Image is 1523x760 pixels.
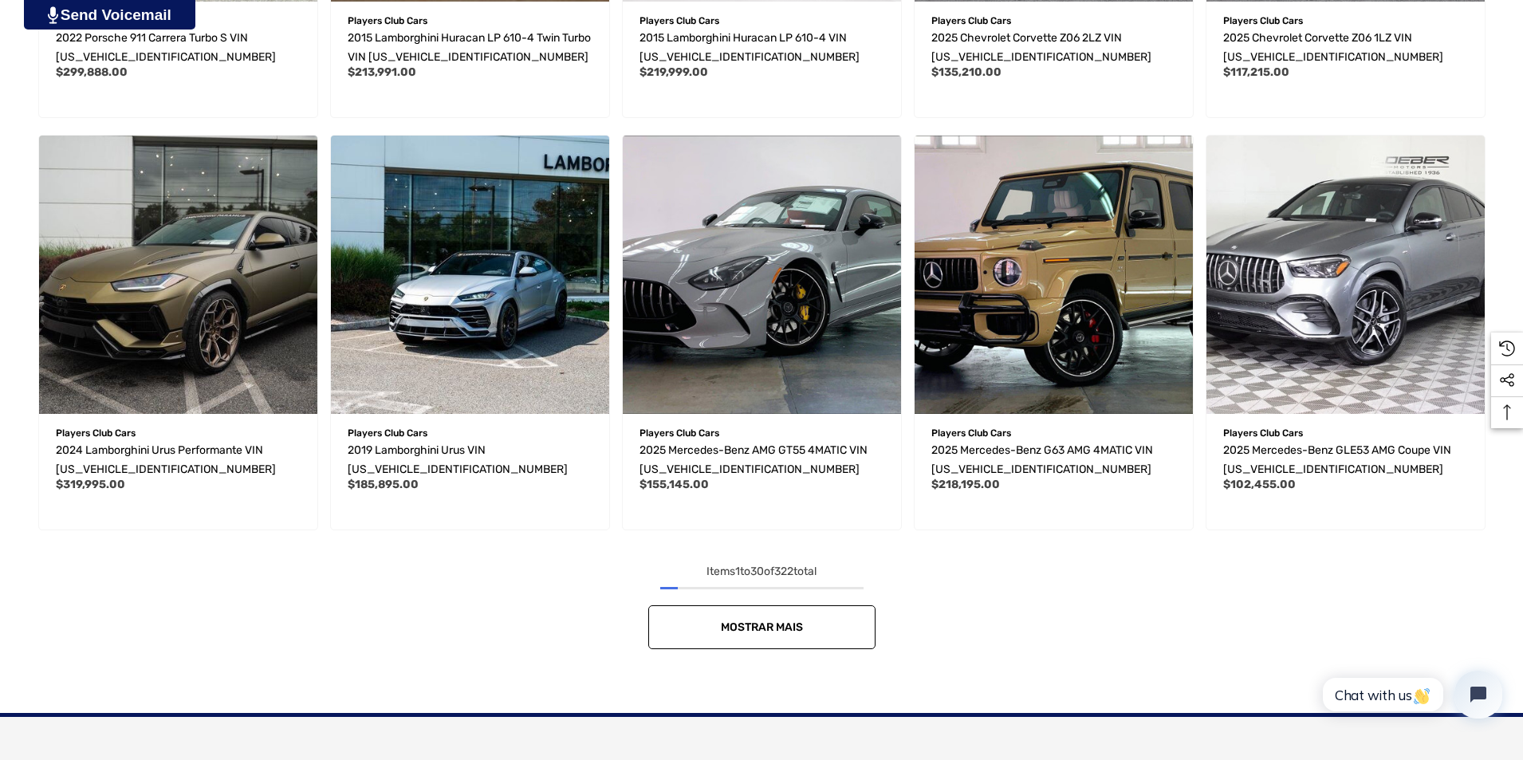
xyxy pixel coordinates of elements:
span: $102,455.00 [1223,478,1296,491]
span: 2025 Mercedes-Benz GLE53 AMG Coupe VIN [US_VEHICLE_IDENTIFICATION_NUMBER] [1223,443,1451,476]
span: 2025 Chevrolet Corvette Z06 1LZ VIN [US_VEHICLE_IDENTIFICATION_NUMBER] [1223,31,1443,64]
a: 2025 Mercedes-Benz GLE53 AMG Coupe VIN 4JGFD6BB3SB431810,$102,455.00 [1206,136,1485,414]
span: 2022 Porsche 911 Carrera Turbo S VIN [US_VEHICLE_IDENTIFICATION_NUMBER] [56,31,276,64]
span: $135,210.00 [931,65,1002,79]
svg: Recently Viewed [1499,341,1515,356]
img: For Sale: 2024 Lamborghini Urus Performante VIN ZPBUC3ZL9RLA30173 [39,136,317,414]
a: Mostrar mais [648,605,876,649]
span: $185,895.00 [348,478,419,491]
a: 2015 Lamborghini Huracan LP 610-4 VIN ZHWUC1ZF7FLA03372,$219,999.00 [640,29,884,67]
p: Players Club Cars [640,423,884,443]
svg: Social Media [1499,372,1515,388]
a: 2015 Lamborghini Huracan LP 610-4 Twin Turbo VIN ZHWUC1ZF7FLA03405,$213,991.00 [348,29,592,67]
span: 2025 Mercedes-Benz AMG GT55 4MATIC VIN [US_VEHICLE_IDENTIFICATION_NUMBER] [640,443,868,476]
span: $219,999.00 [640,65,708,79]
span: $218,195.00 [931,478,1000,491]
span: Mostrar mais [721,620,803,634]
span: 2015 Lamborghini Huracan LP 610-4 Twin Turbo VIN [US_VEHICLE_IDENTIFICATION_NUMBER] [348,31,591,64]
span: 2025 Chevrolet Corvette Z06 2LZ VIN [US_VEHICLE_IDENTIFICATION_NUMBER] [931,31,1151,64]
span: $155,145.00 [640,478,709,491]
span: 2015 Lamborghini Huracan LP 610-4 VIN [US_VEHICLE_IDENTIFICATION_NUMBER] [640,31,860,64]
a: 2025 Mercedes-Benz GLE53 AMG Coupe VIN 4JGFD6BB3SB431810,$102,455.00 [1223,441,1468,479]
span: 2025 Mercedes-Benz G63 AMG 4MATIC VIN [US_VEHICLE_IDENTIFICATION_NUMBER] [931,443,1153,476]
p: Players Club Cars [348,10,592,31]
a: 2019 Lamborghini Urus VIN ZPBUA1ZL4KLA04368,$185,895.00 [331,136,609,414]
span: 2019 Lamborghini Urus VIN [US_VEHICLE_IDENTIFICATION_NUMBER] [348,443,568,476]
a: 2025 Mercedes-Benz G63 AMG 4MATIC VIN W1NWH5ABXSX043747,$218,195.00 [931,441,1176,479]
p: Players Club Cars [348,423,592,443]
p: Players Club Cars [56,423,301,443]
span: 2024 Lamborghini Urus Performante VIN [US_VEHICLE_IDENTIFICATION_NUMBER] [56,443,276,476]
span: $117,215.00 [1223,65,1289,79]
img: PjwhLS0gR2VuZXJhdG9yOiBHcmF2aXQuaW8gLS0+PHN2ZyB4bWxucz0iaHR0cDovL3d3dy53My5vcmcvMjAwMC9zdmciIHhtb... [48,6,58,24]
img: For Sale: 2025 Mercedes-Benz GLE53 AMG Coupe VIN 4JGFD6BB3SB431810 [1206,136,1485,414]
a: 2025 Mercedes-Benz AMG GT55 4MATIC VIN W1KRJ8AB2SF004141,$155,145.00 [623,136,901,414]
span: 322 [774,565,793,578]
nav: pagination [32,562,1491,649]
a: 2019 Lamborghini Urus VIN ZPBUA1ZL4KLA04368,$185,895.00 [348,441,592,479]
img: For Sale: 2019 Lamborghini Urus VIN ZPBUA1ZL4KLA04368 [331,136,609,414]
p: Players Club Cars [1223,423,1468,443]
a: 2024 Lamborghini Urus Performante VIN ZPBUC3ZL9RLA30173,$319,995.00 [56,441,301,479]
img: For Sale: 2025 Mercedes-Benz G63 AMG 4MATIC VIN W1NWH5ABXSX043747 [915,136,1193,414]
span: $213,991.00 [348,65,416,79]
span: $319,995.00 [56,478,125,491]
img: For Sale: 2025 Mercedes-Benz AMG GT55 4MATIC VIN W1KRJ8AB2SF004141 [623,136,901,414]
span: 1 [735,565,740,578]
a: 2025 Chevrolet Corvette Z06 2LZ VIN 1G1YE2D37S5607208,$135,210.00 [931,29,1176,67]
a: 2022 Porsche 911 Carrera Turbo S VIN WP0AD2A94NS255103,$299,888.00 [56,29,301,67]
a: 2024 Lamborghini Urus Performante VIN ZPBUC3ZL9RLA30173,$319,995.00 [39,136,317,414]
p: Players Club Cars [931,423,1176,443]
p: Players Club Cars [1223,10,1468,31]
a: 2025 Chevrolet Corvette Z06 1LZ VIN 1G1YD2D32S5606812,$117,215.00 [1223,29,1468,67]
svg: Top [1491,404,1523,420]
a: 2025 Mercedes-Benz G63 AMG 4MATIC VIN W1NWH5ABXSX043747,$218,195.00 [915,136,1193,414]
a: 2025 Mercedes-Benz AMG GT55 4MATIC VIN W1KRJ8AB2SF004141,$155,145.00 [640,441,884,479]
p: Players Club Cars [931,10,1176,31]
span: 30 [750,565,764,578]
iframe: Tidio Chat [1306,657,1516,732]
p: Players Club Cars [640,10,884,31]
div: Items to of total [32,562,1491,581]
span: $299,888.00 [56,65,128,79]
